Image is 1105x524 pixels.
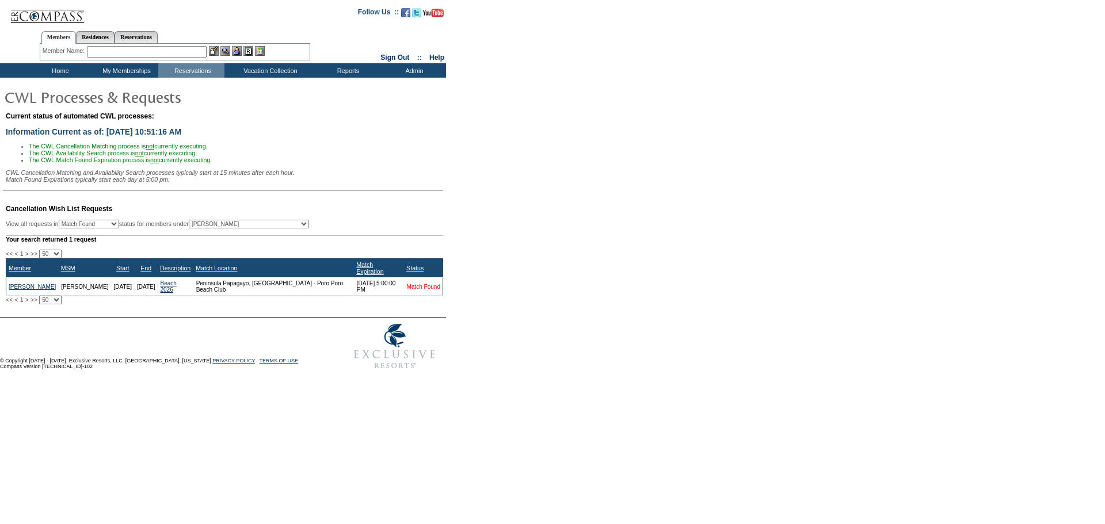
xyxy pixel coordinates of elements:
span: :: [417,53,422,62]
td: Home [26,63,92,78]
a: End [140,265,151,271]
span: << [6,296,13,303]
img: View [220,46,230,56]
td: [DATE] 5:00:00 PM [354,278,404,296]
span: < [14,296,18,303]
div: View all requests in status for members under [6,220,309,228]
u: not [135,150,144,156]
a: [PERSON_NAME] [9,284,56,290]
span: 1 [20,250,24,257]
span: Information Current as of: [DATE] 10:51:16 AM [6,127,181,136]
span: The CWL Cancellation Matching process is currently executing. [29,143,208,150]
span: The CWL Availability Search process is currently executing. [29,150,197,156]
a: Subscribe to our YouTube Channel [423,12,444,18]
a: Member [9,265,31,271]
a: Become our fan on Facebook [401,12,410,18]
img: Impersonate [232,46,242,56]
img: Become our fan on Facebook [401,8,410,17]
img: b_calculator.gif [255,46,265,56]
td: Follow Us :: [358,7,399,21]
img: b_edit.gif [209,46,219,56]
span: 1 [20,296,24,303]
a: TERMS OF USE [260,358,299,364]
div: CWL Cancellation Matching and Availability Search processes typically start at 15 minutes after e... [6,169,443,183]
span: << [6,250,13,257]
a: Residences [76,31,115,43]
a: Help [429,53,444,62]
img: Follow us on Twitter [412,8,421,17]
a: Sign Out [380,53,409,62]
td: [DATE] [134,278,157,296]
a: PRIVACY POLICY [212,358,255,364]
span: > [25,296,29,303]
span: > [25,250,29,257]
a: Reservations [115,31,158,43]
a: Start [116,265,129,271]
td: [PERSON_NAME] [59,278,111,296]
td: Peninsula Papagayo, [GEOGRAPHIC_DATA] - Poro Poro Beach Club [193,278,354,296]
a: Beach 2026 [160,280,176,293]
td: Reports [314,63,380,78]
u: not [150,156,159,163]
span: Current status of automated CWL processes: [6,112,154,120]
a: Status [406,265,424,271]
a: Match Location [196,265,237,271]
a: Members [41,31,77,44]
img: Reservations [243,46,253,56]
a: Match Expiration [356,261,383,275]
span: The CWL Match Found Expiration process is currently executing. [29,156,212,163]
a: Match Found [407,284,440,290]
span: < [14,250,18,257]
span: >> [31,250,37,257]
td: My Memberships [92,63,158,78]
span: Cancellation Wish List Requests [6,205,112,213]
span: >> [31,296,37,303]
a: Description [160,265,190,271]
div: Your search returned 1 request [6,235,443,243]
td: Vacation Collection [224,63,314,78]
u: not [146,143,154,150]
td: Admin [380,63,446,78]
div: Member Name: [43,46,87,56]
img: Subscribe to our YouTube Channel [423,9,444,17]
a: Follow us on Twitter [412,12,421,18]
img: Exclusive Resorts [343,318,446,375]
td: Reservations [158,63,224,78]
td: [DATE] [111,278,134,296]
a: MSM [61,265,75,271]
